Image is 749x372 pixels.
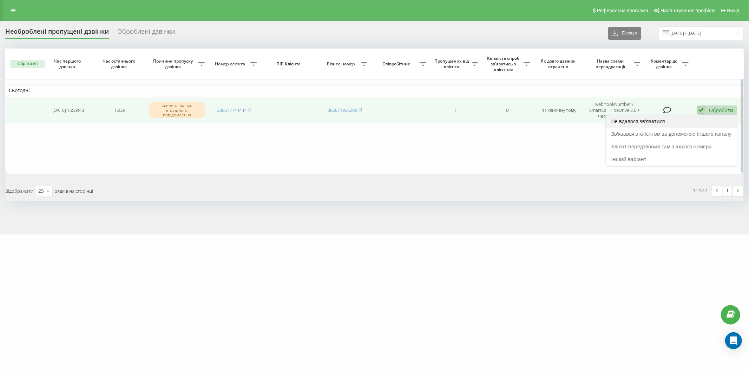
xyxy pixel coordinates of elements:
[539,58,579,69] span: Як довго дзвінок втрачено
[10,60,45,68] button: Обрати всі
[725,332,742,349] div: Open Intercom Messenger
[94,97,145,123] td: 15:39
[5,28,109,39] div: Необроблені пропущені дзвінки
[374,61,420,67] span: Співробітник
[533,97,585,123] td: 41 хвилину тому
[611,156,646,162] span: Інший варіант
[54,188,93,194] span: рядків на сторінці
[481,97,533,123] td: 0
[433,58,472,69] span: Пропущених від клієнта
[709,107,734,114] div: Обробити
[485,56,523,72] span: Кількість спроб зв'язатись з клієнтом
[611,118,665,124] span: Не вдалося зв'язатися
[323,61,361,67] span: Бізнес номер
[117,28,175,39] div: Оброблені дзвінки
[722,186,733,196] a: 1
[5,188,33,194] span: Відображати
[648,58,682,69] span: Коментар до дзвінка
[149,58,199,69] span: Причина пропуску дзвінка
[5,85,744,96] td: Сьогодні
[217,107,247,113] a: 380677144444
[42,97,94,123] td: [DATE] 15:39:43
[727,8,740,13] span: Вихід
[693,187,708,194] div: 1 - 1 з 1
[100,58,140,69] span: Час останнього дзвінка
[611,143,712,150] span: Клієнт передзвонив сам з іншого номера
[149,102,205,118] div: Скинуто під час вітального повідомлення
[38,187,44,194] div: 25
[608,27,641,40] button: Експорт
[611,130,731,137] span: Зв'язався з клієнтом за допомогою іншого каналу
[212,61,250,67] span: Номер клієнта
[585,97,644,123] td: webhookNumber / SmartCall PipeDrive 2.0 + черга (random)
[48,58,88,69] span: Час першого дзвінка
[661,8,715,13] span: Налаштування профілю
[328,107,357,113] a: 380671925208
[589,58,634,69] span: Назва схеми переадресації
[597,8,649,13] span: Реферальна програма
[430,97,481,123] td: 1
[266,61,313,67] span: ПІБ Клієнта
